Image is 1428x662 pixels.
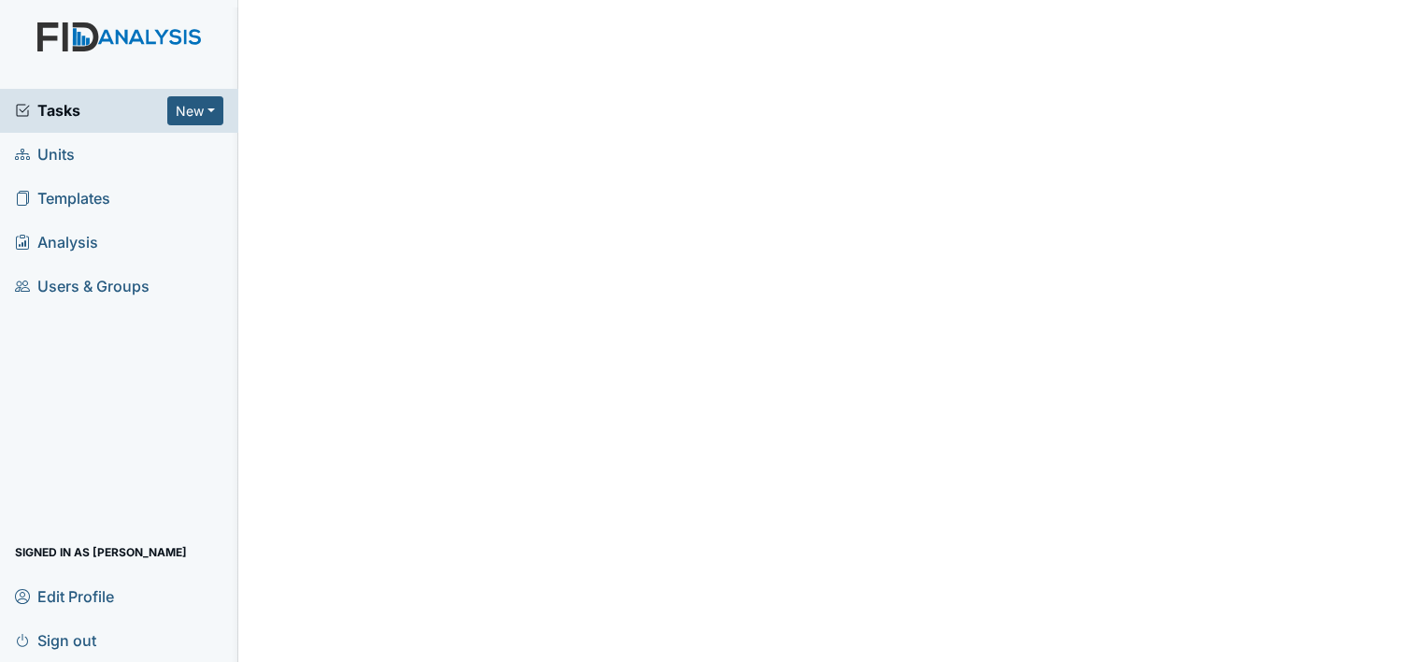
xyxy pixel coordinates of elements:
span: Edit Profile [15,582,114,611]
span: Users & Groups [15,272,150,301]
span: Sign out [15,626,96,655]
span: Units [15,140,75,169]
span: Templates [15,184,110,213]
button: New [167,96,223,125]
span: Signed in as [PERSON_NAME] [15,538,187,567]
a: Tasks [15,99,167,122]
span: Analysis [15,228,98,257]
